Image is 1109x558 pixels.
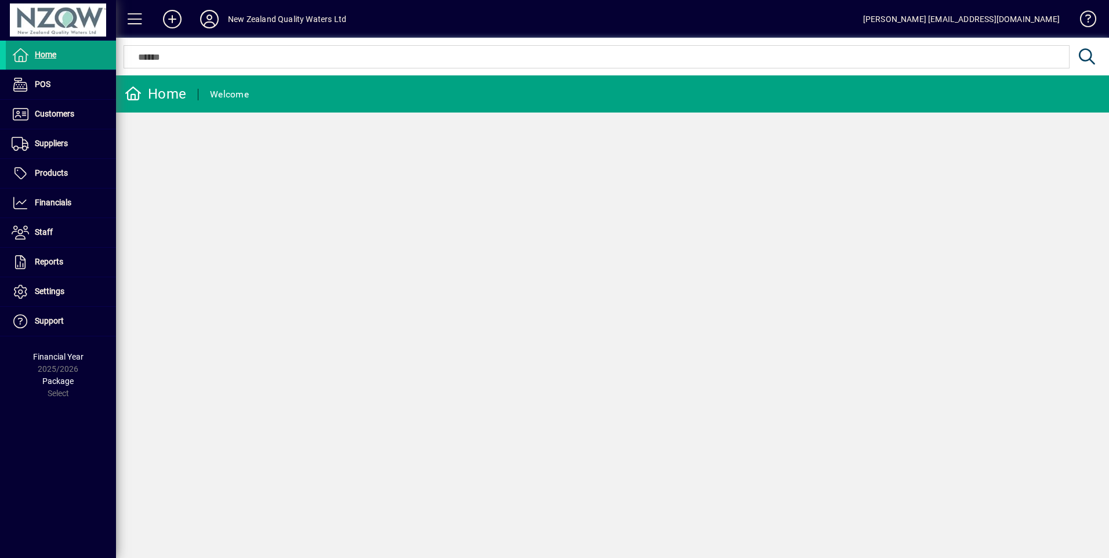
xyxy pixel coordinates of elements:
[35,109,74,118] span: Customers
[125,85,186,103] div: Home
[863,10,1060,28] div: [PERSON_NAME] [EMAIL_ADDRESS][DOMAIN_NAME]
[33,352,84,361] span: Financial Year
[35,287,64,296] span: Settings
[191,9,228,30] button: Profile
[42,376,74,386] span: Package
[35,227,53,237] span: Staff
[35,316,64,325] span: Support
[35,168,68,177] span: Products
[35,257,63,266] span: Reports
[35,139,68,148] span: Suppliers
[6,189,116,218] a: Financials
[228,10,346,28] div: New Zealand Quality Waters Ltd
[6,277,116,306] a: Settings
[1071,2,1094,40] a: Knowledge Base
[210,85,249,104] div: Welcome
[154,9,191,30] button: Add
[6,307,116,336] a: Support
[6,248,116,277] a: Reports
[6,70,116,99] a: POS
[35,50,56,59] span: Home
[6,159,116,188] a: Products
[6,100,116,129] a: Customers
[6,218,116,247] a: Staff
[6,129,116,158] a: Suppliers
[35,198,71,207] span: Financials
[35,79,50,89] span: POS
